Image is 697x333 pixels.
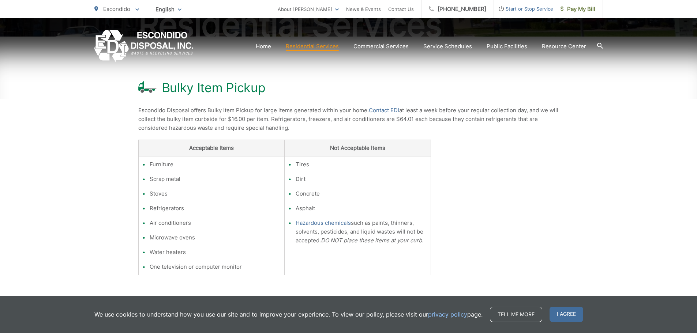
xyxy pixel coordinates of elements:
[150,175,281,183] li: Scrap metal
[296,219,351,227] a: Hazardous chemicals
[296,189,427,198] li: Concrete
[296,160,427,169] li: Tires
[369,106,399,115] a: Contact EDI
[150,262,281,271] li: One television or computer monitor
[428,310,467,319] a: privacy policy
[296,219,427,245] li: such as paints, thinners, solvents, pesticides, and liquid wastes will not be accepted.
[487,42,527,51] a: Public Facilities
[150,160,281,169] li: Furniture
[150,233,281,242] li: Microwave ovens
[286,42,339,51] a: Residential Services
[150,189,281,198] li: Stoves
[330,144,385,151] strong: Not Acceptable Items
[296,175,427,183] li: Dirt
[296,204,427,213] li: Asphalt
[490,307,542,322] a: Tell me more
[189,144,234,151] strong: Acceptable Items
[150,219,281,227] li: Air conditioners
[278,5,339,14] a: About [PERSON_NAME]
[321,237,423,244] em: DO NOT place these items at your curb.
[103,5,130,12] span: Escondido
[388,5,414,14] a: Contact Us
[542,42,586,51] a: Resource Center
[138,107,558,131] span: Escondido Disposal offers Bulky Item Pickup for large items generated within your home. at least ...
[346,5,381,14] a: News & Events
[94,310,483,319] p: We use cookies to understand how you use our site and to improve your experience. To view our pol...
[423,42,472,51] a: Service Schedules
[550,307,583,322] span: I agree
[561,5,595,14] span: Pay My Bill
[150,204,281,213] li: Refrigerators
[150,248,281,257] li: Water heaters
[256,42,271,51] a: Home
[94,30,194,63] a: EDCD logo. Return to the homepage.
[162,80,266,95] h1: Bulky Item Pickup
[150,3,187,16] span: English
[353,42,409,51] a: Commercial Services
